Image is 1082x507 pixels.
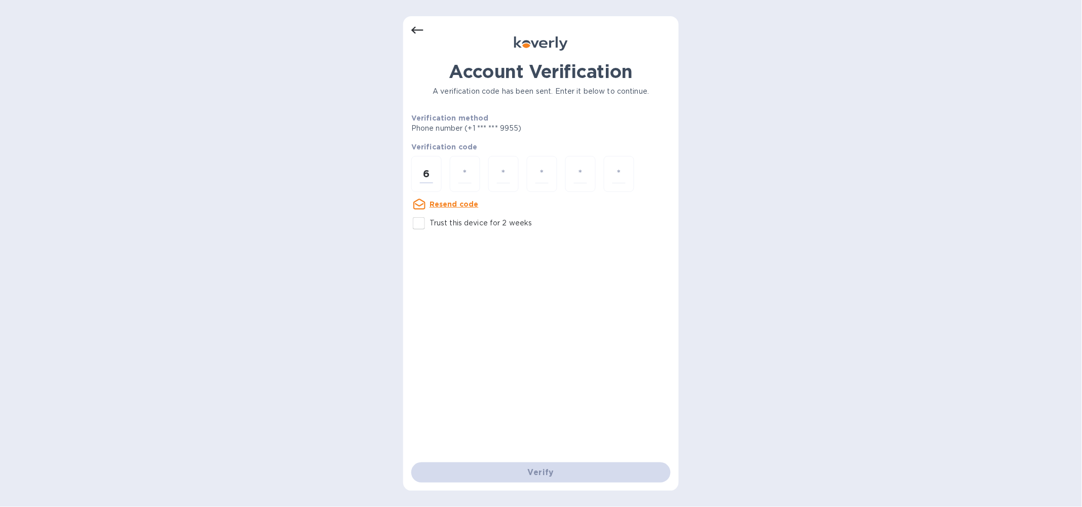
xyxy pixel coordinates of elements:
p: Phone number (+1 *** *** 9955) [411,123,599,134]
u: Resend code [430,200,479,208]
b: Verification method [411,114,489,122]
h1: Account Verification [411,61,671,82]
p: Verification code [411,142,671,152]
p: A verification code has been sent. Enter it below to continue. [411,86,671,97]
p: Trust this device for 2 weeks [430,218,532,228]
